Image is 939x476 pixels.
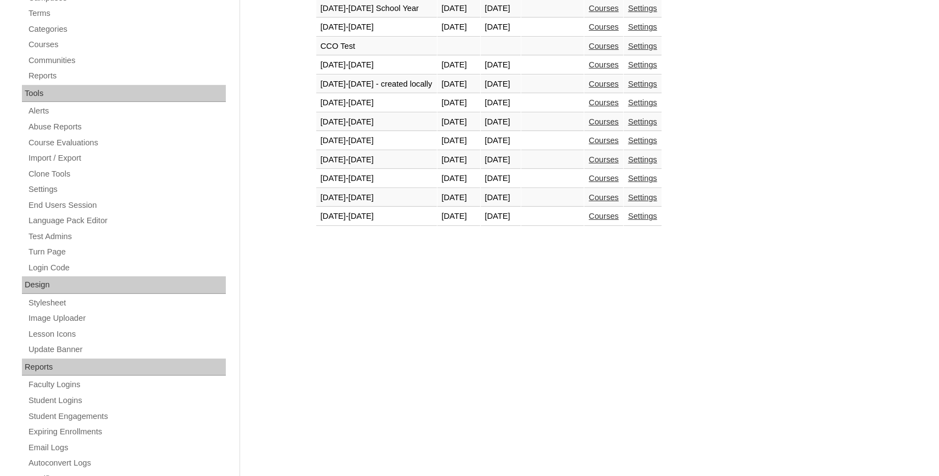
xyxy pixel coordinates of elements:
[628,60,657,69] a: Settings
[481,18,521,37] td: [DATE]
[628,136,657,145] a: Settings
[481,56,521,75] td: [DATE]
[628,174,657,183] a: Settings
[437,151,480,169] td: [DATE]
[27,410,226,423] a: Student Engagements
[27,54,226,67] a: Communities
[628,42,657,50] a: Settings
[437,75,480,94] td: [DATE]
[316,151,437,169] td: [DATE]-[DATE]
[628,193,657,202] a: Settings
[437,113,480,132] td: [DATE]
[437,207,480,226] td: [DATE]
[437,169,480,188] td: [DATE]
[27,7,226,20] a: Terms
[628,22,657,31] a: Settings
[316,18,437,37] td: [DATE]-[DATE]
[27,296,226,310] a: Stylesheet
[27,199,226,212] a: End Users Session
[316,37,437,56] td: CCO Test
[27,441,226,455] a: Email Logs
[628,80,657,88] a: Settings
[27,120,226,134] a: Abuse Reports
[27,167,226,181] a: Clone Tools
[22,359,226,376] div: Reports
[589,60,619,69] a: Courses
[22,85,226,103] div: Tools
[589,212,619,220] a: Courses
[589,42,619,50] a: Courses
[437,18,480,37] td: [DATE]
[589,98,619,107] a: Courses
[589,193,619,202] a: Courses
[437,132,480,150] td: [DATE]
[27,261,226,275] a: Login Code
[589,4,619,13] a: Courses
[628,98,657,107] a: Settings
[27,38,226,52] a: Courses
[27,69,226,83] a: Reports
[27,378,226,392] a: Faculty Logins
[316,207,437,226] td: [DATE]-[DATE]
[628,4,657,13] a: Settings
[316,113,437,132] td: [DATE]-[DATE]
[27,151,226,165] a: Import / Export
[22,276,226,294] div: Design
[628,212,657,220] a: Settings
[27,394,226,407] a: Student Logins
[27,230,226,243] a: Test Admins
[589,174,619,183] a: Courses
[437,56,480,75] td: [DATE]
[589,22,619,31] a: Courses
[481,207,521,226] td: [DATE]
[481,94,521,112] td: [DATE]
[316,189,437,207] td: [DATE]-[DATE]
[27,22,226,36] a: Categories
[481,113,521,132] td: [DATE]
[27,245,226,259] a: Turn Page
[27,136,226,150] a: Course Evaluations
[437,94,480,112] td: [DATE]
[628,155,657,164] a: Settings
[27,183,226,196] a: Settings
[481,189,521,207] td: [DATE]
[27,425,226,439] a: Expiring Enrollments
[27,104,226,118] a: Alerts
[27,456,226,470] a: Autoconvert Logs
[589,136,619,145] a: Courses
[316,56,437,75] td: [DATE]-[DATE]
[589,117,619,126] a: Courses
[27,311,226,325] a: Image Uploader
[481,75,521,94] td: [DATE]
[27,327,226,341] a: Lesson Icons
[316,94,437,112] td: [DATE]-[DATE]
[27,214,226,228] a: Language Pack Editor
[316,75,437,94] td: [DATE]-[DATE] - created locally
[589,155,619,164] a: Courses
[27,343,226,356] a: Update Banner
[628,117,657,126] a: Settings
[437,189,480,207] td: [DATE]
[589,80,619,88] a: Courses
[481,151,521,169] td: [DATE]
[316,132,437,150] td: [DATE]-[DATE]
[481,132,521,150] td: [DATE]
[481,169,521,188] td: [DATE]
[316,169,437,188] td: [DATE]-[DATE]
